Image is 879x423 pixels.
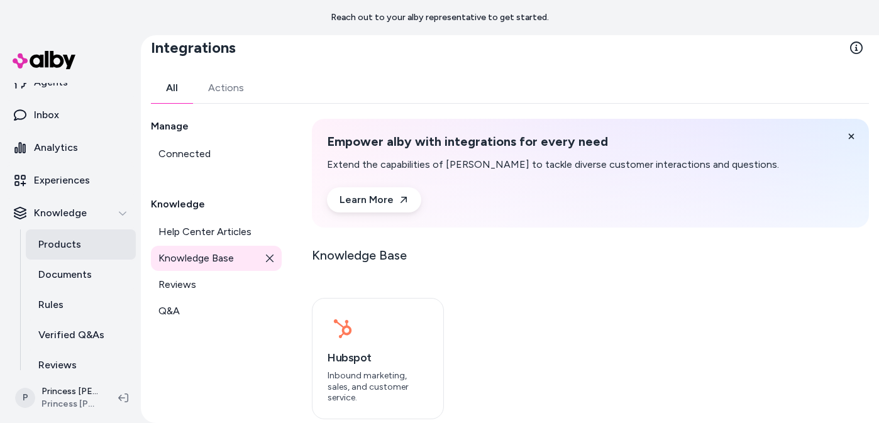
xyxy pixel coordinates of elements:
span: Q&A [158,304,180,319]
p: Reach out to your alby representative to get started. [331,11,549,24]
a: Reviews [151,272,282,297]
a: Analytics [5,133,136,163]
a: Documents [26,260,136,290]
h2: Empower alby with integrations for every need [327,134,779,150]
button: PPrincess [PERSON_NAME] USA ShopifyPrincess [PERSON_NAME] USA [8,378,108,418]
p: Reviews [38,358,77,373]
h2: Knowledge [151,197,282,212]
p: Inbound marketing, sales, and customer service. [328,370,428,404]
a: Knowledge Base [151,246,282,271]
button: All [151,73,193,103]
p: Extend the capabilities of [PERSON_NAME] to tackle diverse customer interactions and questions. [327,157,779,172]
span: Help Center Articles [158,224,252,239]
p: Rules [38,297,64,312]
h3: Hubspot [328,349,428,366]
p: Documents [38,267,92,282]
a: Experiences [5,165,136,195]
a: Learn More [327,187,421,212]
span: Knowledge Base [158,251,234,266]
a: Connected [151,141,282,167]
button: Actions [193,73,259,103]
span: Princess [PERSON_NAME] USA [41,398,98,410]
a: Q&A [151,299,282,324]
span: Connected [158,146,211,162]
p: Knowledge [34,206,87,221]
a: Rules [26,290,136,320]
p: Princess [PERSON_NAME] USA Shopify [41,385,98,398]
span: Reviews [158,277,196,292]
button: Knowledge [5,198,136,228]
a: Reviews [26,350,136,380]
img: alby Logo [13,51,75,69]
span: P [15,388,35,408]
p: Knowledge Base [312,246,407,264]
a: Help Center Articles [151,219,282,244]
a: Products [26,229,136,260]
p: Verified Q&As [38,327,104,343]
a: Verified Q&As [26,320,136,350]
p: Analytics [34,140,78,155]
button: HubspotInbound marketing, sales, and customer service. [312,298,444,419]
h2: Manage [151,119,282,134]
p: Inbox [34,107,59,123]
h2: Integrations [151,38,236,58]
a: Inbox [5,100,136,130]
p: Experiences [34,173,90,188]
p: Products [38,237,81,252]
